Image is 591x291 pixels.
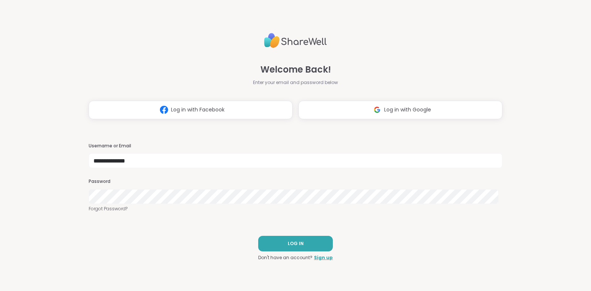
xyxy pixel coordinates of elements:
[258,236,333,251] button: LOG IN
[370,103,384,117] img: ShareWell Logomark
[89,205,502,212] a: Forgot Password?
[253,79,338,86] span: Enter your email and password below
[384,106,431,114] span: Log in with Google
[314,254,333,261] a: Sign up
[260,63,331,76] span: Welcome Back!
[288,240,304,247] span: LOG IN
[89,143,502,149] h3: Username or Email
[264,30,327,51] img: ShareWell Logo
[89,101,293,119] button: Log in with Facebook
[89,178,502,185] h3: Password
[157,103,171,117] img: ShareWell Logomark
[171,106,225,114] span: Log in with Facebook
[258,254,312,261] span: Don't have an account?
[298,101,502,119] button: Log in with Google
